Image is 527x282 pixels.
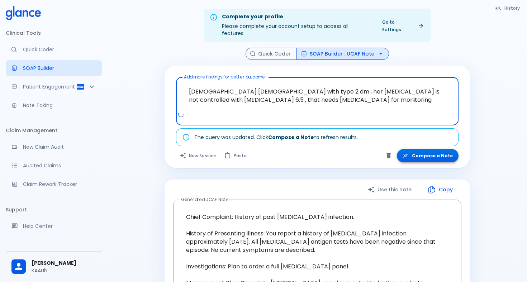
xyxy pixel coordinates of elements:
[492,3,524,13] button: History
[360,182,420,197] button: Use this note
[181,80,454,111] textarea: [DEMOGRAPHIC_DATA] [DEMOGRAPHIC_DATA] with type 2 dm , her [MEDICAL_DATA] is not controlled with ...
[6,158,102,173] a: View audited claims
[23,102,96,109] p: Note Taking
[420,182,461,197] button: Copy
[6,97,102,113] a: Advanced note-taking
[23,83,76,90] p: Patient Engagement
[32,259,96,267] span: [PERSON_NAME]
[6,122,102,139] li: Claim Management
[6,201,102,218] li: Support
[222,11,372,40] div: Please complete your account setup to access all features.
[23,162,96,169] p: Audited Claims
[6,60,102,76] a: Docugen: Compose a clinical documentation in seconds
[6,79,102,95] div: Patient Reports & Referrals
[246,48,297,60] button: Quick Coder
[6,139,102,155] a: Audit a new claim
[23,223,96,230] p: Help Center
[268,134,314,141] strong: Compose a Note
[23,143,96,150] p: New Claim Audit
[23,46,96,53] p: Quick Coder
[378,17,428,35] a: Go to Settings
[32,267,96,274] p: KAAUh
[6,176,102,192] a: Monitor progress of claim corrections
[6,218,102,234] a: Get help from our support team
[296,48,389,60] button: SOAP Builder : UCAF Note
[397,149,459,162] button: Compose a Note
[6,42,102,57] a: Moramiz: Find ICD10AM codes instantly
[23,64,96,72] p: SOAP Builder
[221,149,251,162] button: Paste from clipboard
[23,181,96,188] p: Claim Rework Tracker
[222,13,372,21] div: Complete your profile
[6,24,102,42] li: Clinical Tools
[194,131,358,144] div: The query was updated. Click to refresh results.
[176,149,221,162] button: Clears all inputs and results.
[6,254,102,279] div: [PERSON_NAME]KAAUh
[383,150,394,161] button: Clear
